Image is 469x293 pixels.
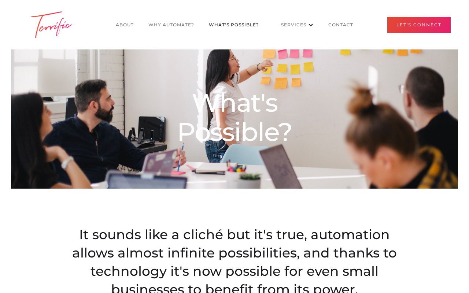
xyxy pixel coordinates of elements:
[266,11,321,39] div: Services
[141,88,328,146] div: What's Possible?
[18,11,84,38] img: Terrific Logo
[202,18,266,32] a: What's POssible?
[321,18,361,32] a: CONTACT
[396,21,442,29] div: Let's Connect
[387,17,451,33] a: Let's Connect
[108,18,141,32] a: About
[141,18,202,32] a: Why Automate?
[18,11,84,38] a: home
[274,18,306,32] a: Services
